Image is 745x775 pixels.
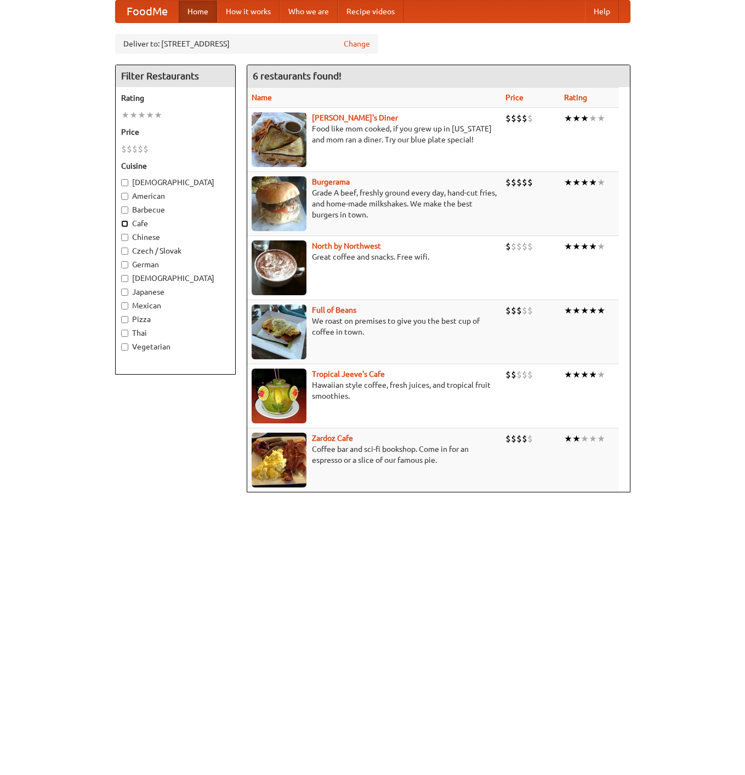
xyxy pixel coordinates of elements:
[564,93,587,102] a: Rating
[516,433,522,445] li: $
[516,112,522,124] li: $
[121,275,128,282] input: [DEMOGRAPHIC_DATA]
[522,176,527,188] li: $
[589,240,597,252] li: ★
[252,251,497,262] p: Great coffee and snacks. Free wifi.
[564,176,572,188] li: ★
[511,240,516,252] li: $
[143,143,149,155] li: $
[581,369,589,381] li: ★
[312,242,381,250] a: North by Northwest
[121,177,230,188] label: [DEMOGRAPHIC_DATA]
[581,240,589,252] li: ★
[252,315,497,337] p: We roast on premises to give you the best cup of coffee in town.
[522,433,527,445] li: $
[121,191,230,202] label: American
[252,305,306,359] img: beans.jpg
[589,112,597,124] li: ★
[505,112,511,124] li: $
[505,305,511,317] li: $
[589,369,597,381] li: ★
[516,305,522,317] li: $
[527,176,533,188] li: $
[581,176,589,188] li: ★
[115,34,378,54] div: Deliver to: [STREET_ADDRESS]
[564,369,572,381] li: ★
[572,112,581,124] li: ★
[132,143,138,155] li: $
[253,71,342,81] ng-pluralize: 6 restaurants found!
[589,305,597,317] li: ★
[154,109,162,121] li: ★
[522,112,527,124] li: $
[527,240,533,252] li: $
[338,1,403,22] a: Recipe videos
[312,177,350,186] a: Burgerama
[138,109,146,121] li: ★
[585,1,619,22] a: Help
[252,187,497,220] p: Grade A beef, freshly ground every day, hand-cut fries, and home-made milkshakes. We make the bes...
[127,143,132,155] li: $
[581,305,589,317] li: ★
[146,109,154,121] li: ★
[516,369,522,381] li: $
[121,179,128,186] input: [DEMOGRAPHIC_DATA]
[121,273,230,284] label: [DEMOGRAPHIC_DATA]
[121,220,128,227] input: Cafe
[564,433,572,445] li: ★
[252,123,497,145] p: Food like mom cooked, if you grew up in [US_STATE] and mom ran a diner. Try our blue plate special!
[597,112,605,124] li: ★
[597,433,605,445] li: ★
[121,289,128,296] input: Japanese
[344,38,370,49] a: Change
[522,305,527,317] li: $
[312,306,356,314] a: Full of Beans
[597,369,605,381] li: ★
[564,240,572,252] li: ★
[121,93,230,104] h5: Rating
[312,370,385,378] a: Tropical Jeeve's Cafe
[121,286,230,297] label: Japanese
[121,341,230,352] label: Vegetarian
[511,369,516,381] li: $
[312,434,353,443] b: Zardoz Cafe
[121,109,129,121] li: ★
[522,369,527,381] li: $
[121,218,230,229] label: Cafe
[121,232,230,243] label: Chinese
[572,369,581,381] li: ★
[527,369,533,381] li: $
[121,143,127,155] li: $
[597,176,605,188] li: ★
[121,261,128,268] input: German
[129,109,138,121] li: ★
[505,93,524,102] a: Price
[252,93,272,102] a: Name
[505,176,511,188] li: $
[564,112,572,124] li: ★
[252,380,497,401] p: Hawaiian style coffee, fresh juices, and tropical fruit smoothies.
[121,343,128,351] input: Vegetarian
[121,160,230,171] h5: Cuisine
[511,305,516,317] li: $
[179,1,217,22] a: Home
[564,305,572,317] li: ★
[572,305,581,317] li: ★
[121,204,230,215] label: Barbecue
[121,193,128,200] input: American
[312,113,398,122] a: [PERSON_NAME]'s Diner
[121,245,230,256] label: Czech / Slovak
[516,176,522,188] li: $
[511,176,516,188] li: $
[252,240,306,295] img: north.jpg
[217,1,280,22] a: How it works
[597,305,605,317] li: ★
[589,433,597,445] li: ★
[511,112,516,124] li: $
[252,112,306,167] img: sallys.jpg
[121,314,230,325] label: Pizza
